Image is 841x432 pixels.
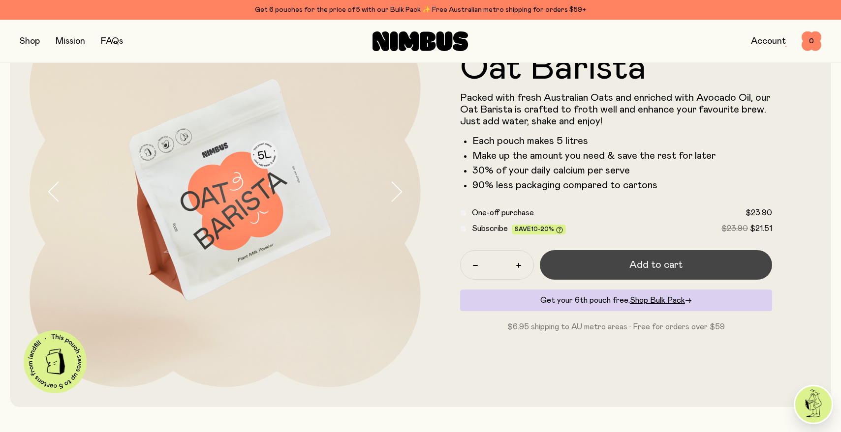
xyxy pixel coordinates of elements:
div: Get your 6th pouch free. [460,289,773,311]
span: $23.90 [721,225,748,232]
div: Get 6 pouches for the price of 5 with our Bulk Pack ✨ Free Australian metro shipping for orders $59+ [20,4,821,16]
li: 90% less packaging compared to cartons [472,179,773,191]
li: Make up the amount you need & save the rest for later [472,150,773,162]
span: $21.51 [750,225,772,232]
p: $6.95 shipping to AU metro areas · Free for orders over $59 [460,321,773,333]
li: 30% of your daily calcium per serve [472,165,773,176]
span: 10-20% [531,226,554,232]
span: One-off purchase [472,209,534,217]
button: 0 [802,31,821,51]
span: Add to cart [629,258,683,272]
a: FAQs [101,37,123,46]
span: Shop Bulk Pack [630,296,685,304]
span: $23.90 [746,209,772,217]
li: Each pouch makes 5 litres [472,135,773,147]
button: Add to cart [540,250,773,280]
h1: Oat Barista [460,51,773,86]
p: Packed with fresh Australian Oats and enriched with Avocado Oil, our Oat Barista is crafted to fr... [460,92,773,127]
img: agent [795,386,832,423]
span: Save [515,226,563,233]
span: Subscribe [472,225,508,232]
a: Account [751,37,786,46]
a: Shop Bulk Pack→ [630,296,692,304]
a: Mission [56,37,85,46]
